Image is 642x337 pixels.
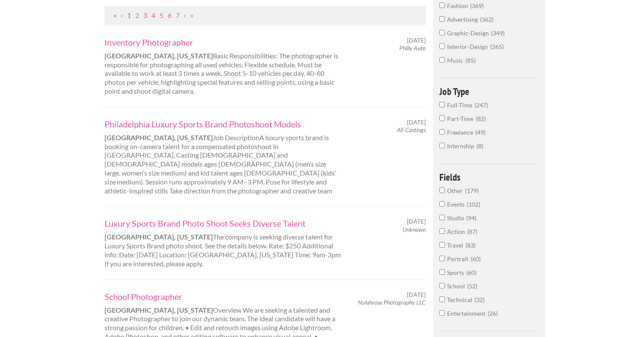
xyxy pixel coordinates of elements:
span: 49 [475,129,485,136]
strong: [GEOGRAPHIC_DATA], [US_STATE] [105,133,213,141]
h4: Fields [439,172,539,182]
span: Previous Page [121,11,123,19]
input: Travel83 [439,242,445,248]
strong: [GEOGRAPHIC_DATA], [US_STATE] [105,52,213,60]
input: Sports60 [439,269,445,275]
span: Other [447,187,465,194]
input: fashion369 [439,3,445,8]
a: School Photographer [105,291,342,302]
span: [DATE] [407,291,426,299]
input: Technical32 [439,297,445,302]
span: 179 [465,187,479,194]
span: Portrait [447,255,471,262]
span: 94 [466,214,476,222]
span: Studio [447,214,466,222]
a: Page 4 [151,11,155,19]
input: Part-Time82 [439,115,445,121]
em: AF Castings [397,126,426,133]
a: Philadelphia Luxury Sports Brand Photoshoot Models [105,118,342,130]
span: 247 [474,101,488,109]
input: graphic-design349 [439,30,445,35]
span: advertising [447,16,480,23]
input: Events102 [439,201,445,207]
span: [DATE] [407,218,426,225]
span: 52 [467,282,477,290]
a: Page 1 [127,11,131,19]
span: Technical [447,296,474,303]
a: Page 5 [160,11,163,19]
input: Internship8 [439,143,445,148]
span: 32 [474,296,485,303]
input: advertising362 [439,16,445,22]
input: Studio94 [439,215,445,220]
span: Entertainment [447,310,488,317]
span: 83 [465,242,476,249]
a: Last Page, Page 35 [190,11,193,19]
a: Page 3 [143,11,147,19]
input: Freelance49 [439,129,445,135]
input: music85 [439,57,445,63]
em: Unknown [403,226,426,233]
strong: [GEOGRAPHIC_DATA], [US_STATE] [105,233,213,241]
input: School52 [439,283,445,288]
span: Action [447,228,467,235]
span: Events [447,201,467,208]
em: Philly Auto [399,44,426,52]
span: 60 [471,255,481,262]
div: The company is seeking diverse talent for Luxury Sports Brand photo shoot. See the details below.... [97,218,349,268]
input: Full-Time247 [439,102,445,107]
span: 26 [488,310,498,317]
span: Travel [447,242,465,249]
h4: Job Type [439,86,539,96]
span: 362 [480,16,494,23]
input: Action87 [439,228,445,234]
input: Other179 [439,187,445,193]
a: Page 6 [168,11,171,19]
a: Luxury Sports Brand Photo Shoot Seeks Diverse Talent [105,218,342,229]
span: Full-Time [447,101,474,109]
span: [DATE] [407,118,426,126]
span: 82 [476,115,486,122]
span: 265 [490,43,504,50]
input: Portrait60 [439,256,445,261]
span: First Page [113,11,116,19]
span: 102 [467,201,480,208]
span: 85 [465,57,476,64]
span: 8 [476,142,483,150]
span: [DATE] [407,37,426,44]
span: 60 [466,269,476,276]
span: Internship [447,142,476,150]
a: Page 7 [176,11,180,19]
input: Entertainment26 [439,310,445,316]
input: interior-design265 [439,43,445,49]
a: Inventory Photographer [105,37,342,48]
span: 349 [491,29,505,37]
strong: [GEOGRAPHIC_DATA], [US_STATE] [105,306,213,314]
span: music [447,57,465,64]
span: 369 [470,2,484,9]
div: Basic Responsibilities: The photographer is responsible for photographing all used vehicles. Flex... [97,37,349,96]
span: School [447,282,467,290]
span: fashion [447,2,470,9]
a: Page 2 [135,11,139,19]
div: Job DescriptionA luxury sports brand is booking on-camera talent for a compensated photoshoot in ... [97,118,349,196]
span: 87 [467,228,477,235]
em: Nylahrose Photography LLC [358,299,426,306]
span: interior-design [447,43,490,50]
a: Next Page [184,11,186,19]
span: Freelance [447,129,475,136]
span: Sports [447,269,466,276]
span: graphic-design [447,29,491,37]
span: Part-Time [447,115,476,122]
